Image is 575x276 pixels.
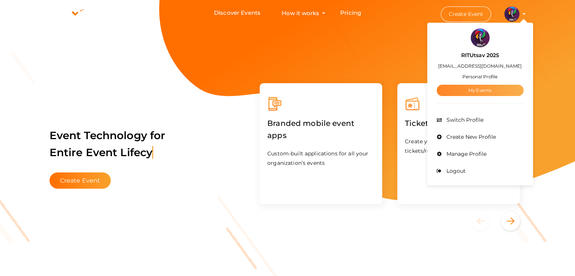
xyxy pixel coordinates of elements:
img: 5BK8ZL5P_small.png [471,28,490,47]
small: Personal Profile [462,74,498,79]
span: Create New Profile [445,133,496,140]
label: RITUtsav 2025 [461,51,499,60]
span: Manage Profile [445,150,487,157]
label: [EMAIL_ADDRESS][DOMAIN_NAME] [438,62,522,70]
p: Custom-built applications for all your organization’s events [267,149,375,168]
a: Ticketing & Registration [405,120,498,127]
label: Event Technology for [50,118,166,171]
a: My Events [437,85,524,96]
a: Branded mobile event apps [267,132,375,140]
label: Branded mobile event apps [267,112,375,147]
p: Create your event and start selling your tickets/registrations in minutes. [405,137,512,156]
span: Logout [445,167,466,174]
button: Next [501,212,520,231]
label: Ticketing & Registration [405,112,498,135]
button: Previous [471,212,499,231]
img: 5BK8ZL5P_small.png [504,6,519,22]
span: Switch Profile [445,116,484,123]
button: Create Event [50,172,111,189]
button: How it works [279,6,321,20]
button: Create Event [441,6,491,22]
a: Pricing [340,6,361,20]
a: Discover Events [214,6,260,20]
span: Entire Event Lifecy [50,146,153,159]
